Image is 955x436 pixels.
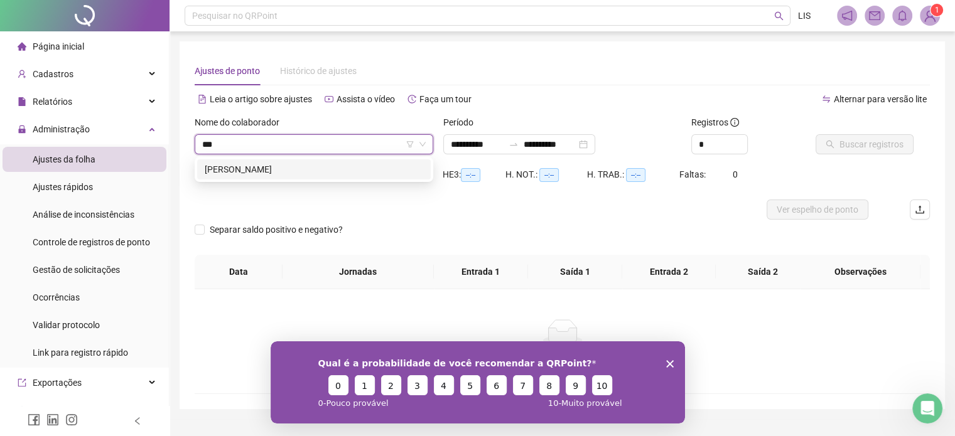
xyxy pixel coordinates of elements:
[716,255,810,289] th: Saída 2
[931,4,943,16] sup: Atualize o seu contato no menu Meus Dados
[197,159,431,179] div: WILSON BARBOSA DE SOUZA
[195,255,283,289] th: Data
[210,94,312,104] span: Leia o artigo sobre ajustes
[65,413,78,426] span: instagram
[691,115,739,129] span: Registros
[897,10,908,21] span: bell
[18,125,26,134] span: lock
[33,292,80,302] span: Ocorrências
[195,115,288,129] label: Nome do colaborador
[509,139,519,149] span: swap-right
[505,167,587,182] div: H. NOT.:
[407,95,416,104] span: history
[28,413,40,426] span: facebook
[626,168,645,182] span: --:--
[730,118,739,127] span: info-circle
[801,255,921,289] th: Observações
[798,9,811,23] span: LIS
[915,205,925,215] span: upload
[539,168,559,182] span: --:--
[679,169,708,179] span: Faltas:
[205,223,348,237] span: Separar saldo positivo e negativo?
[205,162,423,176] div: [PERSON_NAME]
[18,70,26,78] span: user-add
[33,378,82,388] span: Exportações
[767,199,868,220] button: Ver espelho de ponto
[33,320,100,330] span: Validar protocolo
[733,169,738,179] span: 0
[33,41,84,51] span: Página inicial
[46,413,59,426] span: linkedin
[587,167,679,182] div: H. TRAB.:
[33,69,73,79] span: Cadastros
[528,255,622,289] th: Saída 1
[280,66,357,76] span: Histórico de ajustes
[841,10,853,21] span: notification
[198,95,207,104] span: file-text
[622,255,716,289] th: Entrada 2
[271,341,685,423] iframe: Inquérito de QRPoint
[33,237,150,247] span: Controle de registros de ponto
[33,210,134,220] span: Análise de inconsistências
[774,11,784,21] span: search
[18,42,26,51] span: home
[33,182,93,192] span: Ajustes rápidos
[811,265,911,279] span: Observações
[195,66,260,76] span: Ajustes de ponto
[210,349,915,363] div: Não há dados
[816,134,914,154] button: Buscar registros
[461,168,480,182] span: --:--
[33,348,128,358] span: Link para registro rápido
[912,393,942,423] iframe: Intercom live chat
[419,94,472,104] span: Faça um tour
[406,141,414,148] span: filter
[509,139,519,149] span: to
[419,141,426,148] span: down
[33,97,72,107] span: Relatórios
[443,115,482,129] label: Período
[33,265,120,275] span: Gestão de solicitações
[325,95,333,104] span: youtube
[822,95,831,104] span: swap
[33,154,95,164] span: Ajustes da folha
[18,378,26,387] span: export
[33,124,90,134] span: Administração
[443,167,505,182] div: HE 3:
[834,94,927,104] span: Alternar para versão lite
[283,255,434,289] th: Jornadas
[869,10,880,21] span: mail
[920,6,939,25] img: 85781
[18,97,26,106] span: file
[133,417,142,425] span: left
[33,405,79,415] span: Integrações
[337,94,395,104] span: Assista o vídeo
[935,6,939,14] span: 1
[434,255,528,289] th: Entrada 1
